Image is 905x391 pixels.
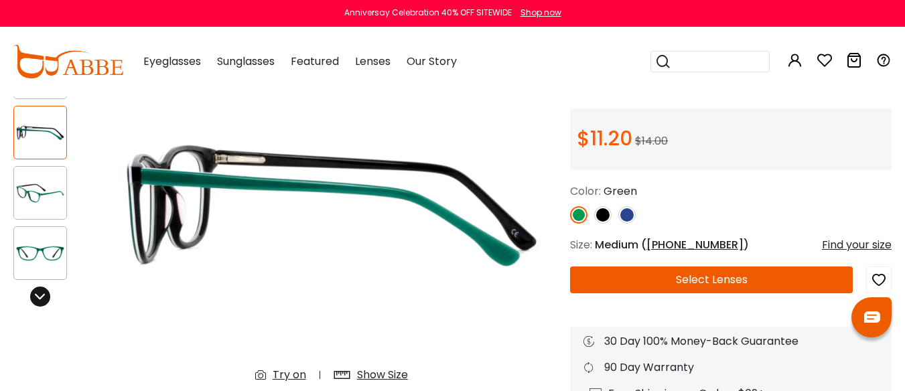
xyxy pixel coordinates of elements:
img: Machovec Green Acetate Eyeglasses , SpringHinges , UniversalBridgeFit Frames from ABBE Glasses [14,120,66,146]
span: Sunglasses [217,54,275,69]
span: Color: [570,183,601,199]
img: chat [864,311,880,323]
span: [PHONE_NUMBER] [646,237,744,252]
a: Shop now [514,7,561,18]
span: Medium ( ) [595,237,749,252]
div: Show Size [357,367,408,383]
span: Size: [570,237,592,252]
span: Green [604,183,637,199]
span: Featured [291,54,339,69]
span: $11.20 [577,124,632,153]
div: Shop now [520,7,561,19]
div: Try on [273,367,306,383]
span: Lenses [355,54,391,69]
div: Find your size [822,237,892,253]
div: Anniversay Celebration 40% OFF SITEWIDE [344,7,512,19]
span: $14.00 [635,133,668,149]
div: 30 Day 100% Money-Back Guarantee [583,333,878,349]
img: Machovec Green Acetate Eyeglasses , SpringHinges , UniversalBridgeFit Frames from ABBE Glasses [14,180,66,206]
img: abbeglasses.com [13,45,123,78]
span: Eyeglasses [143,54,201,69]
span: Our Story [407,54,457,69]
button: Select Lenses [570,266,853,293]
div: 90 Day Warranty [583,360,878,376]
img: Machovec Green Acetate Eyeglasses , SpringHinges , UniversalBridgeFit Frames from ABBE Glasses [14,240,66,266]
